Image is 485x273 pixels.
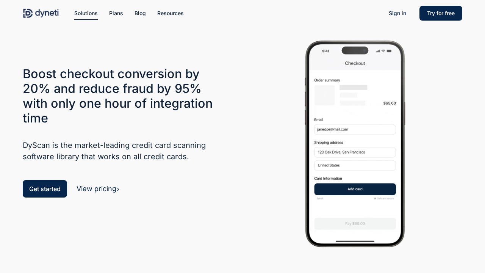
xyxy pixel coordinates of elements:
[77,185,120,193] a: View pricing
[157,9,184,17] a: Resources
[29,185,61,193] span: Get started
[74,9,98,17] a: Solutions
[109,9,123,17] a: Plans
[109,10,123,16] span: Plans
[427,10,455,16] span: Try for free
[157,10,184,16] span: Resources
[23,180,67,198] a: Get started
[135,9,146,17] a: Blog
[23,140,227,162] h5: DyScan is the market-leading credit card scanning software library that works on all credit cards.
[419,9,462,17] a: Try for free
[381,7,414,19] a: Sign in
[135,10,146,16] span: Blog
[74,10,98,16] span: Solutions
[23,8,59,19] img: Dyneti Technologies
[389,10,406,16] span: Sign in
[23,66,227,126] h3: Boost checkout conversion by 20% and reduce fraud by 95% with only one hour of integration time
